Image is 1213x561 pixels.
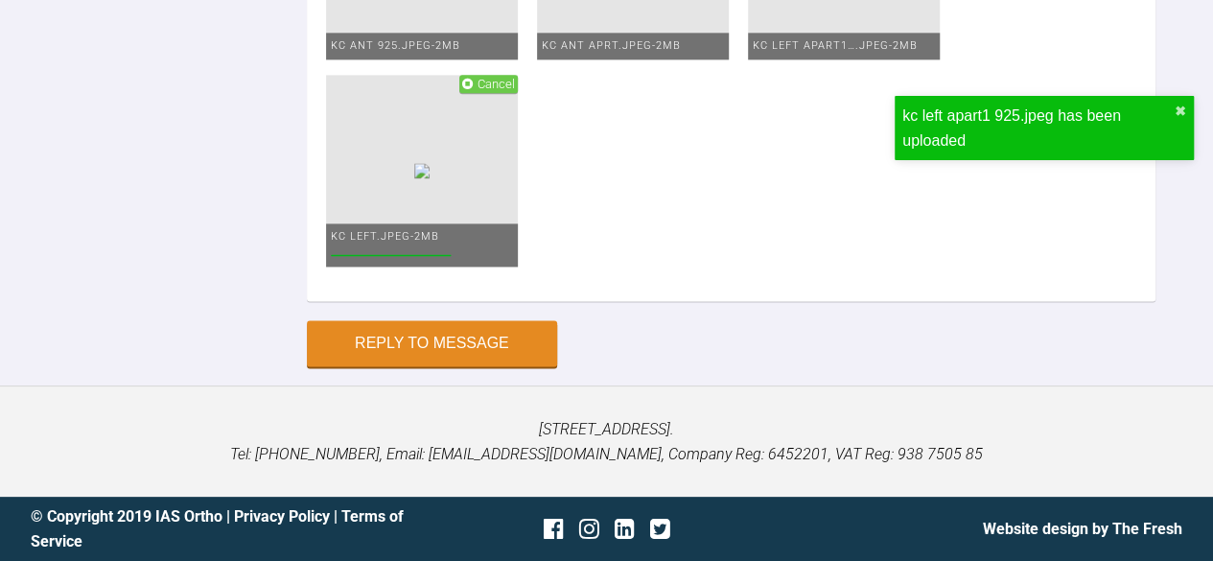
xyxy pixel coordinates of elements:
[902,104,1175,152] div: kc left apart1 925.jpeg has been uploaded
[414,163,430,178] img: d766a2ea-afce-4f73-85bf-ad469634f665
[542,39,681,52] span: kc ant aprt.jpeg - 2MB
[1175,104,1186,119] button: close
[31,504,414,553] div: © Copyright 2019 IAS Ortho | |
[234,507,330,526] a: Privacy Policy
[31,417,1182,466] p: [STREET_ADDRESS]. Tel: [PHONE_NUMBER], Email: [EMAIL_ADDRESS][DOMAIN_NAME], Company Reg: 6452201,...
[307,320,557,366] button: Reply to Message
[983,520,1182,538] a: Website design by The Fresh
[753,39,918,52] span: kc left apart1….jpeg - 2MB
[331,39,460,52] span: kc ant 925.jpeg - 2MB
[31,507,404,550] a: Terms of Service
[331,230,439,243] span: kc left.jpeg - 2MB
[478,77,515,91] span: Cancel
